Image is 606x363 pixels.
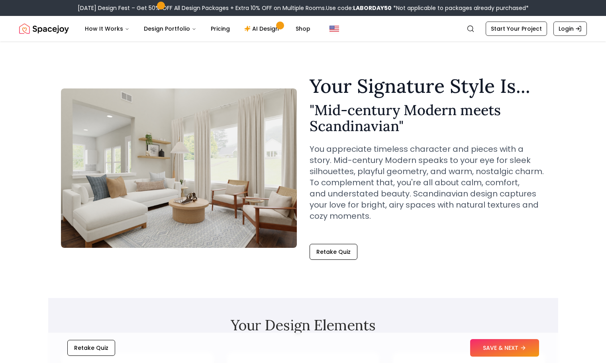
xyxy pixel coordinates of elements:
[289,21,317,37] a: Shop
[78,21,136,37] button: How It Works
[67,340,115,356] button: Retake Quiz
[137,21,203,37] button: Design Portfolio
[326,4,392,12] span: Use code:
[329,24,339,33] img: United States
[392,4,529,12] span: *Not applicable to packages already purchased*
[310,143,545,222] p: You appreciate timeless character and pieces with a story. Mid-century Modern speaks to your eye ...
[486,22,547,36] a: Start Your Project
[61,88,297,248] img: Mid-century Modern meets Scandinavian Style Example
[78,21,317,37] nav: Main
[470,339,539,357] button: SAVE & NEXT
[310,77,545,96] h1: Your Signature Style Is...
[19,21,69,37] img: Spacejoy Logo
[204,21,236,37] a: Pricing
[553,22,587,36] a: Login
[353,4,392,12] b: LABORDAY50
[310,244,357,260] button: Retake Quiz
[238,21,288,37] a: AI Design
[78,4,529,12] div: [DATE] Design Fest – Get 50% OFF All Design Packages + Extra 10% OFF on Multiple Rooms.
[19,21,69,37] a: Spacejoy
[61,317,545,333] h2: Your Design Elements
[19,16,587,41] nav: Global
[310,102,545,134] h2: " Mid-century Modern meets Scandinavian "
